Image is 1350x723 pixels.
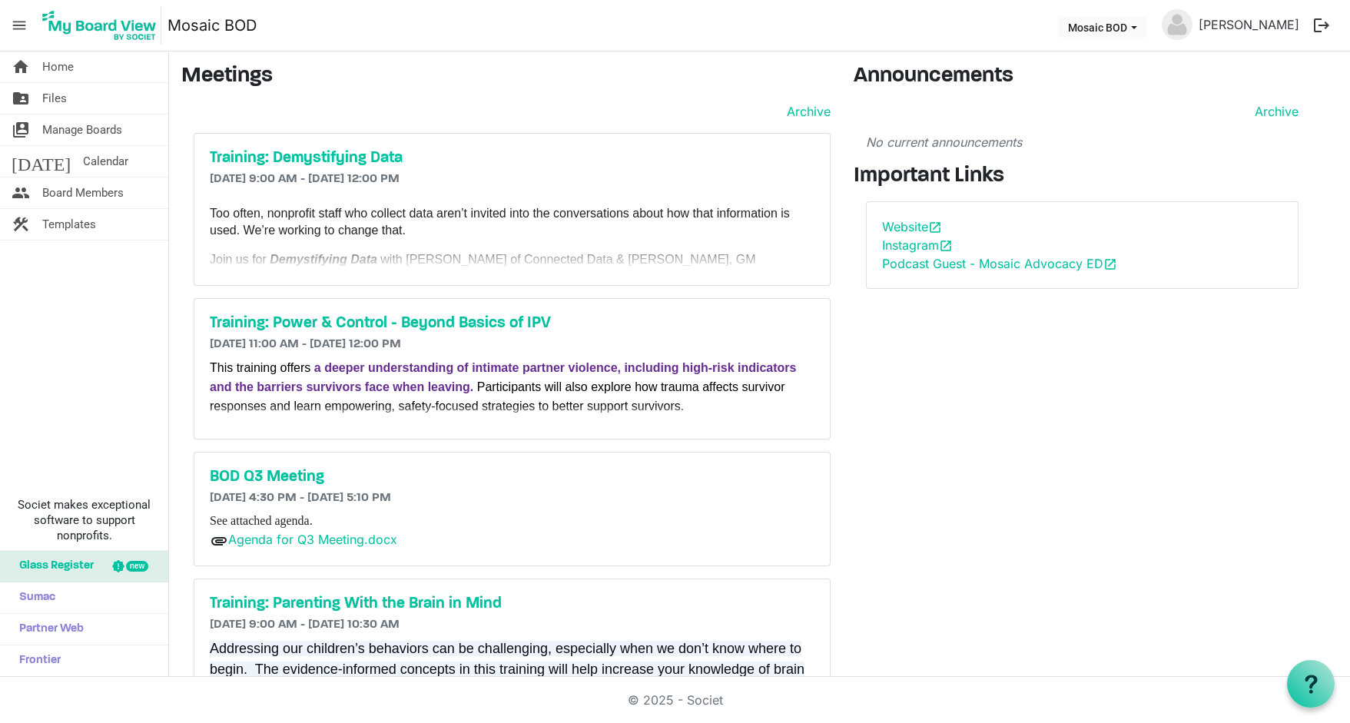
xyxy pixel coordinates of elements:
span: construction [12,209,30,240]
span: Societ makes exceptional software to support nonprofits. [7,497,161,543]
h3: Important Links [854,164,1311,190]
span: attachment [210,532,228,550]
a: Archive [781,102,831,121]
span: [DATE] [12,146,71,177]
span: home [12,51,30,82]
a: Archive [1249,102,1299,121]
span: with [PERSON_NAME] of Connected Data & [PERSON_NAME], GM Consultant — an interactive session desi... [210,253,808,317]
span: Participants will also explore how trauma affects survivor responses and learn empowering, safety... [210,380,784,413]
a: BOD Q3 Meeting [210,468,814,486]
button: Mosaic BOD dropdownbutton [1058,16,1147,38]
a: [PERSON_NAME] [1192,9,1305,40]
span: Demystifying Data [270,253,377,266]
h6: [DATE] 4:30 PM - [DATE] 5:10 PM [210,491,814,506]
span: switch_account [12,114,30,145]
p: See attached agenda. [210,512,814,530]
span: folder_shared [12,83,30,114]
span: Addressing our children’s behaviors can be challenging, especially when we don’t know where to be... [210,641,804,718]
a: Mosaic BOD [168,10,257,41]
a: © 2025 - Societ [628,692,723,708]
a: My Board View Logo [38,6,168,45]
h3: Announcements [854,64,1311,90]
img: no-profile-picture.svg [1162,9,1192,40]
span: menu [5,11,34,40]
h3: Meetings [181,64,831,90]
a: Training: Demystifying Data [210,149,814,167]
span: This training offers [210,361,314,374]
div: new [126,561,148,572]
span: Partner Web [12,614,84,645]
span: Sumac [12,582,55,613]
span: Manage Boards [42,114,122,145]
a: Training: Power & Control - Beyond Basics of IPV [210,314,814,333]
span: Join us for [210,253,270,266]
h6: [DATE] 11:00 AM - [DATE] 12:00 PM [210,337,814,352]
h6: [DATE] 9:00 AM - [DATE] 12:00 PM [210,172,814,187]
span: Files [42,83,67,114]
span: Calendar [83,146,128,177]
a: Agenda for Q3 Meeting.docx [228,532,397,547]
span: Board Members [42,177,124,208]
a: Training: Parenting With the Brain in Mind [210,595,814,613]
span: open_in_new [939,239,953,253]
span: Glass Register [12,551,94,582]
span: open_in_new [928,221,942,234]
h6: [DATE] 9:00 AM - [DATE] 10:30 AM [210,618,814,632]
a: Instagramopen_in_new [882,237,953,253]
span: open_in_new [1103,257,1117,271]
span: Templates [42,209,96,240]
a: Websiteopen_in_new [882,219,942,234]
span: Home [42,51,74,82]
p: No current announcements [866,133,1299,151]
a: Podcast Guest - Mosaic Advocacy EDopen_in_new [882,256,1117,271]
span: a deeper understanding of intimate partner violence, including high-risk indicators and the barri... [210,361,796,393]
button: logout [1305,9,1338,41]
span: Frontier [12,645,61,676]
span: Too often, nonprofit staff who collect data aren’t invited into the conversations about how that ... [210,207,790,237]
img: My Board View Logo [38,6,161,45]
span: people [12,177,30,208]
